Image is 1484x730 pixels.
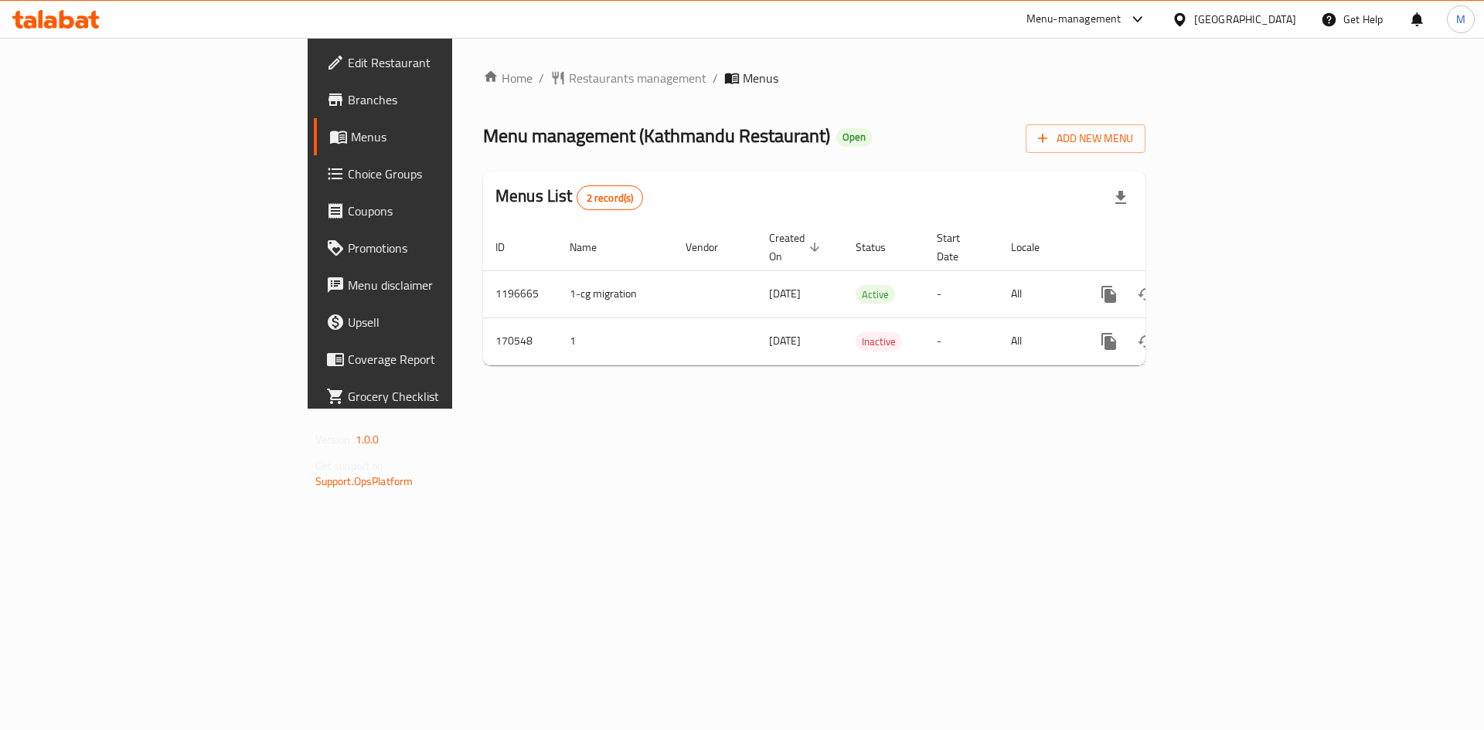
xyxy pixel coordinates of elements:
a: Upsell [314,304,556,341]
table: enhanced table [483,224,1251,365]
span: Created On [769,229,825,266]
span: Grocery Checklist [348,387,543,406]
span: Vendor [686,238,738,256]
a: Promotions [314,229,556,267]
span: Version: [315,430,353,450]
h2: Menus List [495,185,643,210]
span: Start Date [937,229,980,266]
a: Menu disclaimer [314,267,556,304]
span: [DATE] [769,331,801,351]
td: - [924,270,999,317]
button: more [1091,276,1128,313]
span: Active [856,286,895,304]
span: Inactive [856,333,902,351]
span: 1.0.0 [356,430,380,450]
a: Edit Restaurant [314,44,556,81]
div: Active [856,285,895,304]
span: Choice Groups [348,165,543,183]
span: Upsell [348,313,543,331]
span: Menus [351,127,543,146]
span: Coupons [348,202,543,220]
span: Open [836,131,872,144]
a: Grocery Checklist [314,378,556,415]
span: Edit Restaurant [348,53,543,72]
span: M [1456,11,1465,28]
td: 1 [557,317,673,365]
a: Branches [314,81,556,118]
div: Menu-management [1026,10,1122,29]
li: / [713,69,718,87]
span: Coverage Report [348,350,543,368]
div: Inactive [856,332,902,351]
button: Add New Menu [1026,124,1145,153]
a: Support.OpsPlatform [315,471,414,491]
span: Get support on: [315,456,386,476]
span: Menu disclaimer [348,276,543,294]
span: Locale [1011,238,1060,256]
a: Coverage Report [314,341,556,378]
span: 2 record(s) [577,191,643,205]
a: Coupons [314,192,556,229]
span: [DATE] [769,284,801,304]
td: 1-cg migration [557,270,673,317]
a: Restaurants management [550,69,706,87]
td: All [999,270,1078,317]
div: Export file [1102,179,1139,216]
nav: breadcrumb [483,69,1145,87]
th: Actions [1078,224,1251,271]
button: Change Status [1128,323,1165,360]
a: Menus [314,118,556,155]
span: ID [495,238,525,256]
div: [GEOGRAPHIC_DATA] [1194,11,1296,28]
td: - [924,317,999,365]
span: Branches [348,90,543,109]
div: Open [836,128,872,147]
span: Menus [743,69,778,87]
span: Restaurants management [569,69,706,87]
div: Total records count [577,185,644,210]
span: Promotions [348,239,543,257]
button: more [1091,323,1128,360]
a: Choice Groups [314,155,556,192]
td: All [999,317,1078,365]
span: Name [570,238,617,256]
button: Change Status [1128,276,1165,313]
span: Menu management ( Kathmandu Restaurant ) [483,118,830,153]
span: Add New Menu [1038,129,1133,148]
span: Status [856,238,906,256]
